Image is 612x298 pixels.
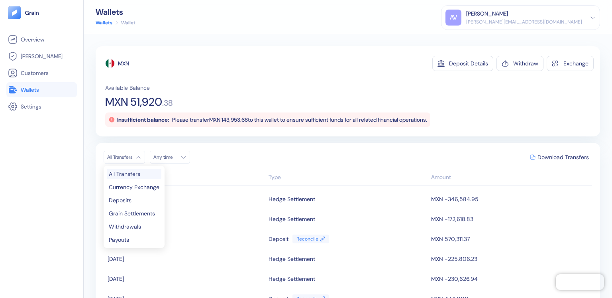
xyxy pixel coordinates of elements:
[109,211,155,216] span: Grain Settlements
[109,197,131,203] span: Deposits
[109,224,141,229] span: Withdrawals
[109,184,159,190] span: Currency Exchange
[109,237,129,243] span: Payouts
[109,171,140,177] span: All Transfers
